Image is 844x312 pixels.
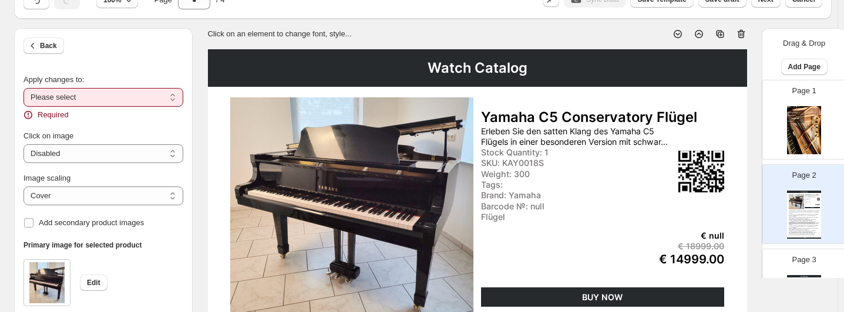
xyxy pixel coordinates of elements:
[792,254,816,266] p: Page 3
[481,126,677,146] div: Erleben Sie den satten Klang des Yamaha C5 Flügels in einer besonderen Version mit schwar...
[787,238,821,239] div: Watch Catalog | Page undefined
[805,195,820,196] div: Yamaha C5 Conservatory Flügel
[805,199,813,199] div: SKU: KAY0018S
[615,241,724,251] div: € 18999.00
[792,85,816,97] p: Page 1
[787,106,821,154] img: cover page
[481,201,613,211] div: Barcode №: null
[29,262,65,303] img: product image
[813,203,820,204] div: € null
[813,205,820,206] div: € 14999.00
[615,230,724,240] div: € null
[805,196,817,198] div: Erleben Sie den satten Klang des Yamaha C5 Flügels in einer besonderen Version mit schwar...
[23,75,84,84] span: Apply changes to:
[481,109,724,126] div: Yamaha C5 Conservatory Flügel
[805,202,813,202] div: Barcode №: null
[39,218,144,227] span: Add secondary product images
[788,62,821,72] span: Add Page
[787,191,821,193] div: Watch Catalog
[481,190,613,200] div: Brand: Yamaha
[23,240,183,250] h6: Primary image for selected product
[817,198,820,201] img: qrcode
[783,38,825,49] p: Drag & Drop
[38,109,69,121] span: Required
[789,211,820,224] div: Erleben Sie den satten Klang des Yamaha C5 Flügels in einer besonderen Version mit schwarzen Holz...
[789,194,804,209] img: primaryImage
[481,169,613,179] div: Weight: 300
[40,41,57,50] span: Back
[23,174,70,182] span: Image scaling
[805,207,820,208] div: BUY NOW
[23,38,64,54] button: Back
[481,179,613,189] div: Tags:
[481,212,613,222] div: Flügel
[87,278,100,287] span: Edit
[80,274,107,291] button: Edit
[792,169,816,181] p: Page 2
[805,200,813,201] div: Tags:
[781,59,828,75] button: Add Page
[678,151,724,192] img: qrcode
[481,158,613,168] div: SKU: KAY0018S
[481,147,613,157] div: Stock Quantity: 1
[208,49,747,87] div: Watch Catalog
[23,131,73,140] span: Click on image
[813,204,820,205] div: € 18999.00
[805,201,813,202] div: Brand: Yamaha
[789,222,820,236] div: Erleben Sie den satten Klang des Yamaha C5 Flügels in einer besonderen Version mit schwarzen Holz...
[787,275,821,277] div: Watch Catalog
[481,287,724,307] div: BUY NOW
[208,28,352,40] p: Click on an element to change font, style...
[615,252,724,266] div: € 14999.00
